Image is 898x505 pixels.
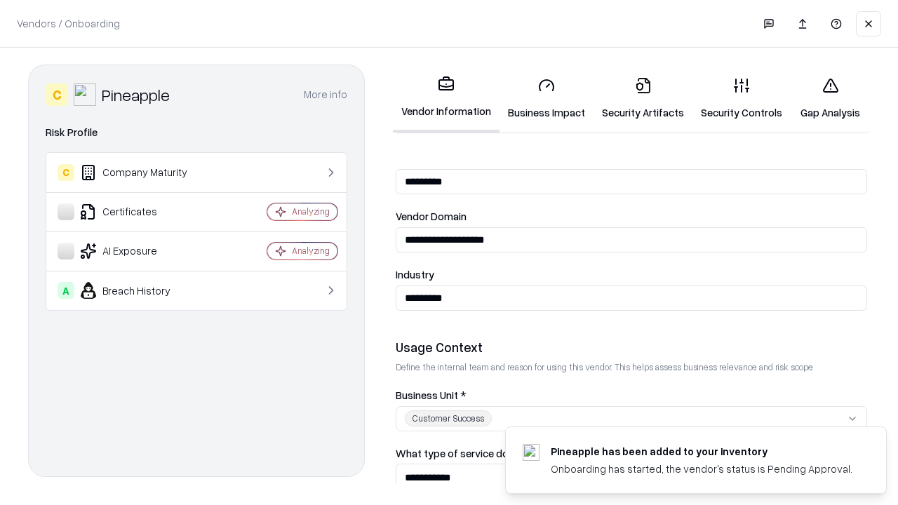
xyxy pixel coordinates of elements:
[58,243,225,260] div: AI Exposure
[396,269,867,280] label: Industry
[17,16,120,31] p: Vendors / Onboarding
[74,83,96,106] img: Pineapple
[692,66,791,131] a: Security Controls
[405,410,492,426] div: Customer Success
[58,164,225,181] div: Company Maturity
[551,444,852,459] div: Pineapple has been added to your inventory
[396,390,867,400] label: Business Unit *
[292,245,330,257] div: Analyzing
[46,83,68,106] div: C
[396,339,867,356] div: Usage Context
[523,444,540,461] img: pineappleenergy.com
[102,83,170,106] div: Pineapple
[393,65,500,133] a: Vendor Information
[58,164,74,181] div: C
[396,406,867,431] button: Customer Success
[594,66,692,131] a: Security Artifacts
[791,66,870,131] a: Gap Analysis
[396,211,867,222] label: Vendor Domain
[46,124,347,141] div: Risk Profile
[58,282,74,299] div: A
[396,361,867,373] p: Define the internal team and reason for using this vendor. This helps assess business relevance a...
[58,282,225,299] div: Breach History
[551,462,852,476] div: Onboarding has started, the vendor's status is Pending Approval.
[396,448,867,459] label: What type of service does the vendor provide? *
[292,206,330,217] div: Analyzing
[58,203,225,220] div: Certificates
[500,66,594,131] a: Business Impact
[304,82,347,107] button: More info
